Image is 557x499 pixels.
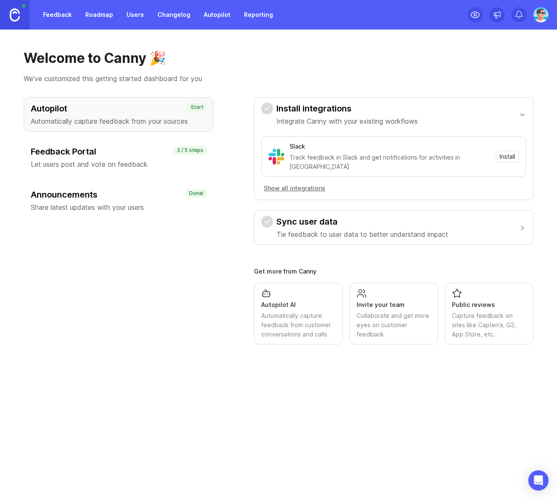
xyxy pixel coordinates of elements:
[24,50,533,67] h1: Welcome to Canny 🎉
[239,7,278,22] a: Reporting
[528,470,549,491] div: Open Intercom Messenger
[261,184,328,193] button: Show all integrations
[289,142,305,151] div: Slack
[261,131,526,200] div: Install integrationsIntegrate Canny with your existing workflows
[38,7,77,22] a: Feedback
[191,104,203,111] p: Start
[152,7,195,22] a: Changelog
[445,283,533,344] a: Public reviewsCapture feedback on sites like Capterra, G2, App Store, etc.
[31,116,206,126] p: Automatically capture feedback from your sources
[31,146,206,157] h3: Feedback Portal
[496,151,519,163] button: Install
[31,159,206,169] p: Let users post and vote on feedback
[268,149,284,165] img: Slack
[349,283,438,344] a: Invite your teamCollaborate and get more eyes on customer feedback
[261,211,526,244] button: Sync user dataTie feedback to user data to better understand impact
[533,7,549,22] img: Benjamin Hareau
[189,190,203,197] p: Done!
[24,140,214,175] button: Feedback PortalLet users post and vote on feedback3 / 5 steps
[80,7,118,22] a: Roadmap
[31,103,206,114] h3: Autopilot
[357,311,431,339] div: Collaborate and get more eyes on customer feedback
[24,97,214,132] button: AutopilotAutomatically capture feedback from your sourcesStart
[276,116,418,126] p: Integrate Canny with your existing workflows
[276,216,448,228] h3: Sync user data
[452,300,526,309] div: Public reviews
[289,153,491,171] div: Track feedback in Slack and get notifications for activities in [GEOGRAPHIC_DATA]
[357,300,431,309] div: Invite your team
[254,268,533,274] div: Get more from Canny
[31,189,206,201] h3: Announcements
[254,283,343,344] a: Autopilot AIAutomatically capture feedback from customer conversations and calls
[452,311,526,339] div: Capture feedback on sites like Capterra, G2, App Store, etc.
[199,7,235,22] a: Autopilot
[24,73,533,84] p: We've customized this getting started dashboard for you
[261,311,335,339] div: Automatically capture feedback from customer conversations and calls
[31,202,206,212] p: Share latest updates with your users
[122,7,149,22] a: Users
[24,183,214,218] button: AnnouncementsShare latest updates with your usersDone!
[276,103,418,114] h3: Install integrations
[500,152,515,161] span: Install
[261,98,526,131] button: Install integrationsIntegrate Canny with your existing workflows
[261,184,526,193] a: Show all integrations
[177,147,203,154] p: 3 / 5 steps
[261,300,335,309] div: Autopilot AI
[10,8,20,22] img: Canny Home
[276,229,448,239] p: Tie feedback to user data to better understand impact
